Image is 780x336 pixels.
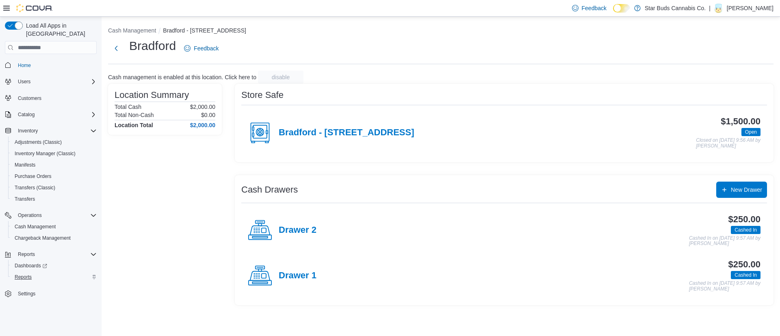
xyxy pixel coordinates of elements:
[731,226,760,234] span: Cashed In
[108,27,156,34] button: Cash Management
[11,183,97,193] span: Transfers (Classic)
[15,196,35,202] span: Transfers
[15,150,76,157] span: Inventory Manager (Classic)
[15,162,35,168] span: Manifests
[279,128,414,138] h4: Bradford - [STREET_ADDRESS]
[709,3,711,13] p: |
[2,59,100,71] button: Home
[11,160,39,170] a: Manifests
[689,281,760,292] p: Cashed In on [DATE] 9:57 AM by [PERSON_NAME]
[11,261,50,271] a: Dashboards
[8,159,100,171] button: Manifests
[689,236,760,247] p: Cashed In on [DATE] 9:57 AM by [PERSON_NAME]
[163,27,246,34] button: Bradford - [STREET_ADDRESS]
[115,104,141,110] h6: Total Cash
[18,78,30,85] span: Users
[8,193,100,205] button: Transfers
[18,128,38,134] span: Inventory
[18,95,41,102] span: Customers
[8,171,100,182] button: Purchase Orders
[15,262,47,269] span: Dashboards
[15,139,62,145] span: Adjustments (Classic)
[2,109,100,120] button: Catalog
[15,126,97,136] span: Inventory
[741,128,760,136] span: Open
[279,271,316,281] h4: Drawer 1
[16,4,53,12] img: Cova
[23,22,97,38] span: Load All Apps in [GEOGRAPHIC_DATA]
[11,272,35,282] a: Reports
[18,251,35,258] span: Reports
[18,290,35,297] span: Settings
[745,128,757,136] span: Open
[15,289,39,299] a: Settings
[115,112,154,118] h6: Total Non-Cash
[2,92,100,104] button: Customers
[190,104,215,110] p: $2,000.00
[108,74,256,80] p: Cash management is enabled at this location. Click here to
[15,61,34,70] a: Home
[15,110,38,119] button: Catalog
[11,183,58,193] a: Transfers (Classic)
[8,221,100,232] button: Cash Management
[11,233,74,243] a: Chargeback Management
[15,235,71,241] span: Chargeback Management
[241,90,284,100] h3: Store Safe
[8,260,100,271] a: Dashboards
[15,77,97,87] span: Users
[15,126,41,136] button: Inventory
[15,60,97,70] span: Home
[8,182,100,193] button: Transfers (Classic)
[721,117,760,126] h3: $1,500.00
[15,93,97,103] span: Customers
[728,260,760,269] h3: $250.00
[15,210,45,220] button: Operations
[15,77,34,87] button: Users
[108,26,773,36] nav: An example of EuiBreadcrumbs
[8,232,100,244] button: Chargeback Management
[11,137,97,147] span: Adjustments (Classic)
[8,148,100,159] button: Inventory Manager (Classic)
[11,171,55,181] a: Purchase Orders
[18,212,42,219] span: Operations
[279,225,316,236] h4: Drawer 2
[15,184,55,191] span: Transfers (Classic)
[11,171,97,181] span: Purchase Orders
[8,137,100,148] button: Adjustments (Classic)
[2,210,100,221] button: Operations
[108,40,124,56] button: Next
[8,271,100,283] button: Reports
[582,4,607,12] span: Feedback
[11,137,65,147] a: Adjustments (Classic)
[241,185,298,195] h3: Cash Drawers
[2,288,100,299] button: Settings
[115,90,189,100] h3: Location Summary
[645,3,706,13] p: Star Buds Cannabis Co.
[15,249,97,259] span: Reports
[734,271,757,279] span: Cashed In
[115,122,153,128] h4: Location Total
[731,186,762,194] span: New Drawer
[258,71,303,84] button: disable
[11,222,97,232] span: Cash Management
[2,125,100,137] button: Inventory
[194,44,219,52] span: Feedback
[11,233,97,243] span: Chargeback Management
[11,149,97,158] span: Inventory Manager (Classic)
[15,223,56,230] span: Cash Management
[11,149,79,158] a: Inventory Manager (Classic)
[11,272,97,282] span: Reports
[15,110,97,119] span: Catalog
[714,3,724,13] div: Daniel Swadron
[18,111,35,118] span: Catalog
[190,122,215,128] h4: $2,000.00
[716,182,767,198] button: New Drawer
[272,73,290,81] span: disable
[15,249,38,259] button: Reports
[15,93,45,103] a: Customers
[11,261,97,271] span: Dashboards
[2,249,100,260] button: Reports
[11,194,97,204] span: Transfers
[613,4,630,13] input: Dark Mode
